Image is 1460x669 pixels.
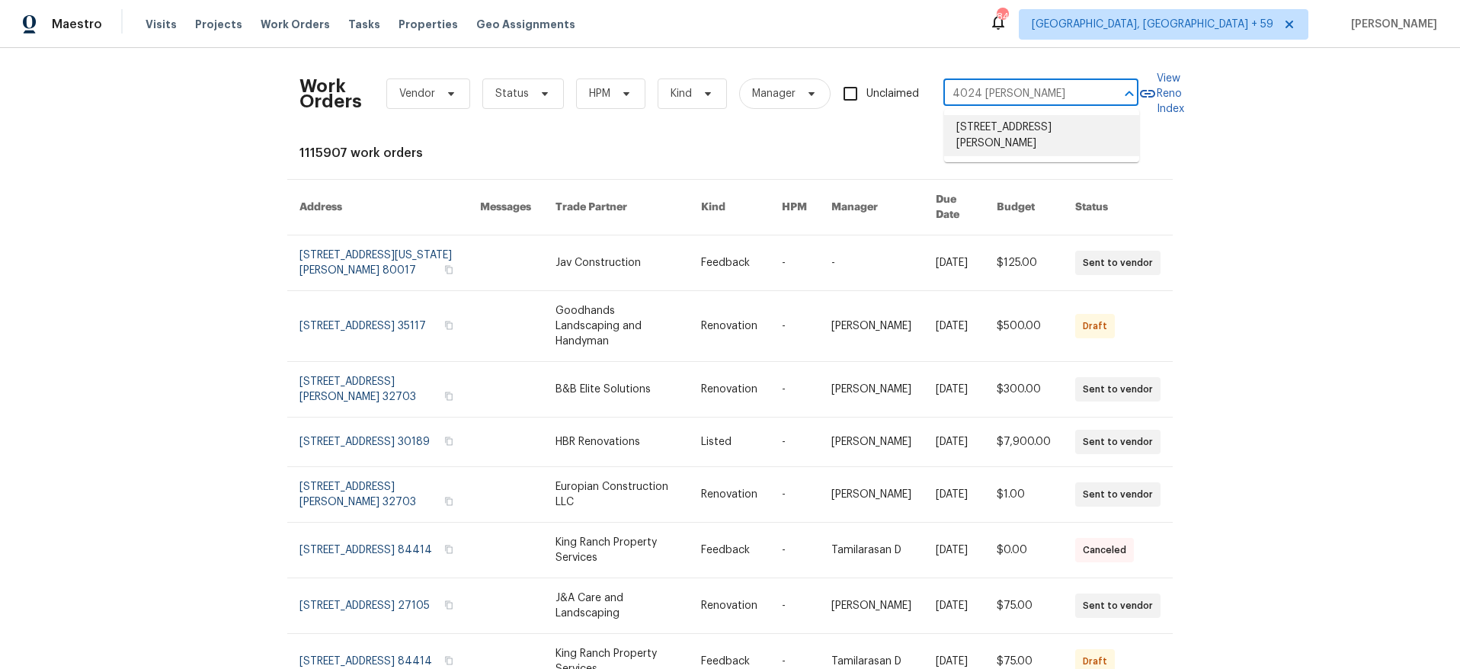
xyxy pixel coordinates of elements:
[52,17,102,32] span: Maestro
[671,86,692,101] span: Kind
[770,362,819,418] td: -
[543,235,689,291] td: Jav Construction
[1138,71,1184,117] a: View Reno Index
[997,9,1007,24] div: 840
[770,523,819,578] td: -
[442,389,456,403] button: Copy Address
[1119,83,1140,104] button: Close
[770,235,819,291] td: -
[399,17,458,32] span: Properties
[770,467,819,523] td: -
[944,115,1139,156] li: [STREET_ADDRESS][PERSON_NAME]
[819,578,924,634] td: [PERSON_NAME]
[819,418,924,467] td: [PERSON_NAME]
[146,17,177,32] span: Visits
[819,467,924,523] td: [PERSON_NAME]
[195,17,242,32] span: Projects
[543,467,689,523] td: Europian Construction LLC
[543,578,689,634] td: J&A Care and Landscaping
[1063,180,1173,235] th: Status
[752,86,796,101] span: Manager
[819,291,924,362] td: [PERSON_NAME]
[287,180,468,235] th: Address
[819,523,924,578] td: Tamilarasan D
[689,418,770,467] td: Listed
[348,19,380,30] span: Tasks
[943,82,1096,106] input: Enter in an address
[985,180,1063,235] th: Budget
[689,291,770,362] td: Renovation
[689,467,770,523] td: Renovation
[543,523,689,578] td: King Ranch Property Services
[543,291,689,362] td: Goodhands Landscaping and Handyman
[399,86,435,101] span: Vendor
[543,362,689,418] td: B&B Elite Solutions
[442,495,456,508] button: Copy Address
[442,598,456,612] button: Copy Address
[543,180,689,235] th: Trade Partner
[261,17,330,32] span: Work Orders
[468,180,543,235] th: Messages
[442,543,456,556] button: Copy Address
[689,362,770,418] td: Renovation
[442,318,456,332] button: Copy Address
[819,362,924,418] td: [PERSON_NAME]
[442,654,456,667] button: Copy Address
[689,180,770,235] th: Kind
[1345,17,1437,32] span: [PERSON_NAME]
[770,180,819,235] th: HPM
[689,235,770,291] td: Feedback
[442,263,456,277] button: Copy Address
[689,523,770,578] td: Feedback
[770,291,819,362] td: -
[299,78,362,109] h2: Work Orders
[299,146,1161,161] div: 1115907 work orders
[589,86,610,101] span: HPM
[543,418,689,467] td: HBR Renovations
[819,235,924,291] td: -
[689,578,770,634] td: Renovation
[770,578,819,634] td: -
[819,180,924,235] th: Manager
[442,434,456,448] button: Copy Address
[1032,17,1273,32] span: [GEOGRAPHIC_DATA], [GEOGRAPHIC_DATA] + 59
[770,418,819,467] td: -
[495,86,529,101] span: Status
[866,86,919,102] span: Unclaimed
[924,180,985,235] th: Due Date
[476,17,575,32] span: Geo Assignments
